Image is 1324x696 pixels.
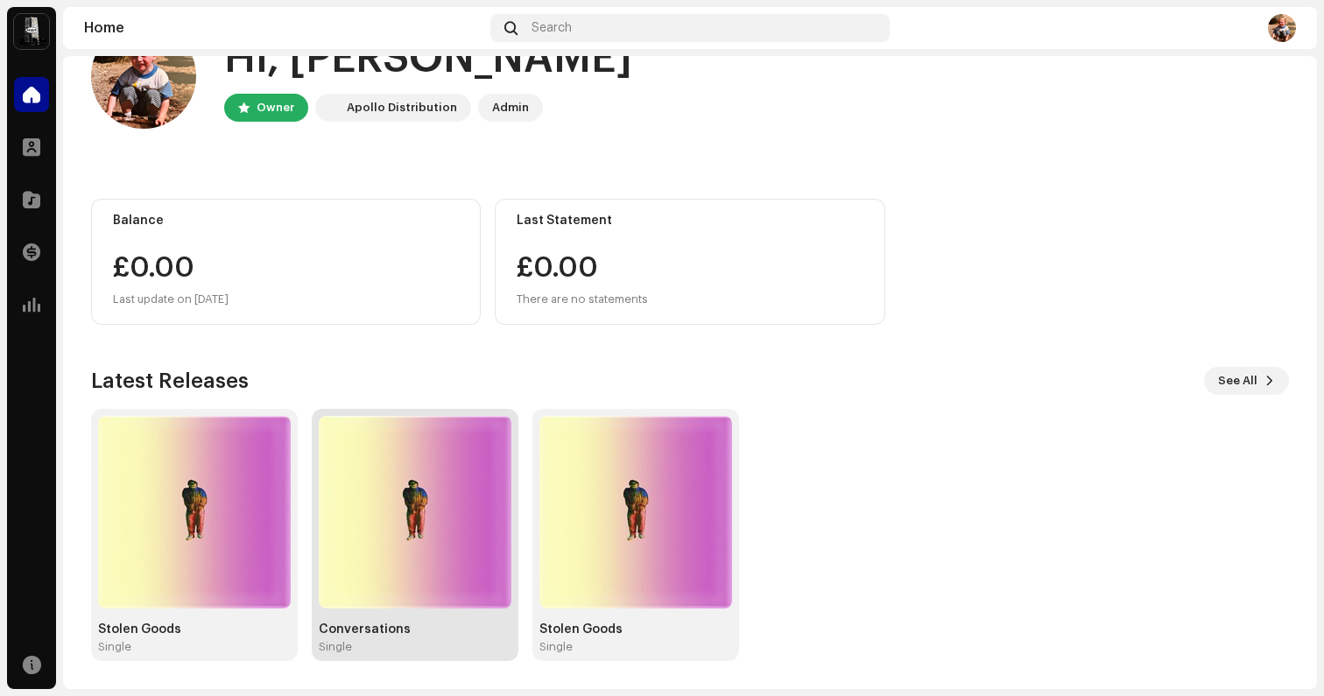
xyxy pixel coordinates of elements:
div: Single [319,640,352,654]
div: Home [84,21,483,35]
span: Search [532,21,572,35]
span: See All [1218,363,1257,398]
img: 28cd5e4f-d8b3-4e3e-9048-38ae6d8d791a [14,14,49,49]
button: See All [1204,367,1289,395]
img: ef728def-cc4e-463b-a9ca-792c5ca7ad19 [539,416,732,608]
div: Last update on [DATE] [113,289,459,310]
div: Hi, [PERSON_NAME] [224,31,632,87]
div: Apollo Distribution [347,97,457,118]
div: Single [539,640,573,654]
div: Balance [113,214,459,228]
img: 28cd5e4f-d8b3-4e3e-9048-38ae6d8d791a [319,97,340,118]
re-o-card-value: Balance [91,199,481,325]
re-o-card-value: Last Statement [495,199,884,325]
div: Admin [492,97,529,118]
h3: Latest Releases [91,367,249,395]
div: Stolen Goods [539,622,732,636]
img: f3af6269-2eb4-4aa2-a929-7ed8662fbda1 [91,24,196,129]
div: Last Statement [517,214,863,228]
div: There are no statements [517,289,648,310]
div: Single [98,640,131,654]
img: 2ae1c1ae-44a1-45c0-8625-fde952781558 [319,416,511,608]
img: f3af6269-2eb4-4aa2-a929-7ed8662fbda1 [1268,14,1296,42]
div: Conversations [319,622,511,636]
div: Owner [257,97,294,118]
img: d80cb7ff-584e-4e6e-b519-460aada921ca [98,416,291,608]
div: Stolen Goods [98,622,291,636]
